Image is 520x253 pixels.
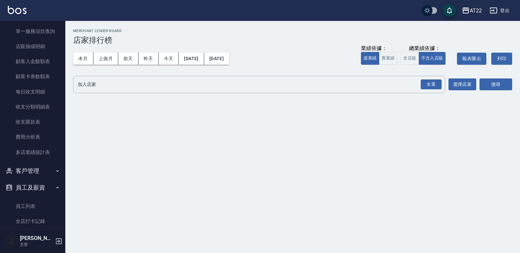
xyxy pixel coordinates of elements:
[3,129,63,144] a: 費用分析表
[8,6,26,14] img: Logo
[3,39,63,54] a: 店販抽成明細
[470,7,482,15] div: AT22
[3,84,63,99] a: 每日收支明細
[3,199,63,214] a: 員工列表
[3,69,63,84] a: 顧客卡券餘額表
[419,78,443,91] button: Open
[138,53,159,65] button: 昨天
[361,45,397,52] div: 業績依據：
[20,235,53,242] h5: [PERSON_NAME]
[3,24,63,39] a: 單一服務項目查詢
[3,114,63,129] a: 收支匯款表
[3,214,63,229] a: 全店打卡記錄
[457,53,486,65] button: 報表匯出
[479,78,512,91] button: 搜尋
[443,4,456,17] button: save
[20,242,53,247] p: 主管
[459,4,484,17] button: AT22
[73,29,512,33] h2: Merchant Leader Board
[5,235,18,248] img: Person
[73,36,512,45] h3: 店家排行榜
[379,52,397,65] button: 實業績
[361,52,379,65] button: 虛業績
[179,53,204,65] button: [DATE]
[400,52,419,65] button: 含店販
[491,53,512,65] button: 列印
[3,162,63,179] button: 客戶管理
[159,53,179,65] button: 今天
[487,5,512,17] button: 登出
[93,53,118,65] button: 上個月
[448,78,476,91] button: 選擇店家
[421,79,442,90] div: 全選
[3,54,63,69] a: 顧客入金餘額表
[452,55,486,61] a: 報表匯出
[409,45,440,52] div: 總業績依據：
[73,53,93,65] button: 本月
[419,52,446,65] button: 不含入店販
[3,179,63,196] button: 員工及薪資
[204,53,229,65] button: [DATE]
[3,145,63,160] a: 多店業績統計表
[118,53,138,65] button: 前天
[3,99,63,114] a: 收支分類明細表
[76,79,432,90] input: 店家名稱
